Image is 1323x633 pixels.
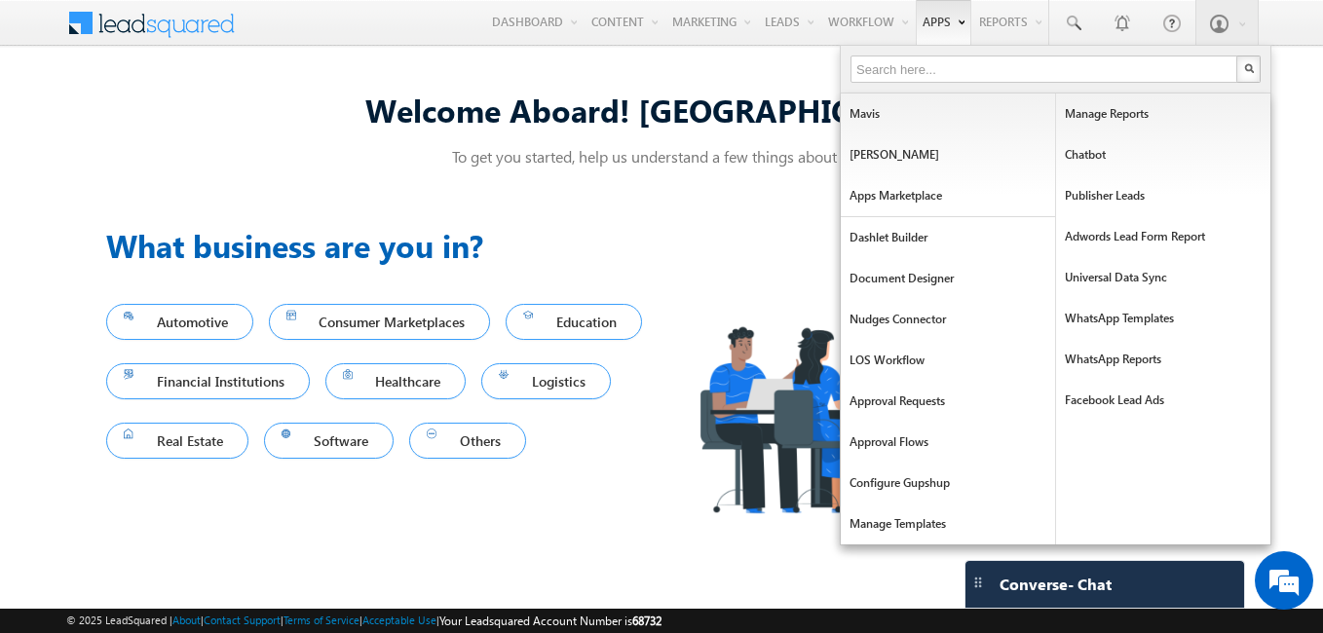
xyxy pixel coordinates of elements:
[204,614,281,626] a: Contact Support
[841,175,1055,216] a: Apps Marketplace
[1056,216,1270,257] a: Adwords Lead Form Report
[841,217,1055,258] a: Dashlet Builder
[282,428,377,454] span: Software
[841,463,1055,503] a: Configure Gupshup
[265,493,354,519] em: Start Chat
[499,368,593,394] span: Logistics
[661,222,1182,552] img: Industry.png
[320,10,366,56] div: Minimize live chat window
[841,258,1055,299] a: Document Designer
[124,428,231,454] span: Real Estate
[632,614,661,628] span: 68732
[841,134,1055,175] a: [PERSON_NAME]
[1056,298,1270,339] a: WhatsApp Templates
[1056,380,1270,421] a: Facebook Lead Ads
[970,575,986,590] img: carter-drag
[439,614,661,628] span: Your Leadsquared Account Number is
[841,340,1055,381] a: LOS Workflow
[106,89,1217,130] div: Welcome Aboard! [GEOGRAPHIC_DATA]
[1000,576,1112,593] span: Converse - Chat
[362,614,436,626] a: Acceptable Use
[1056,175,1270,216] a: Publisher Leads
[1056,257,1270,298] a: Universal Data Sync
[841,381,1055,422] a: Approval Requests
[124,309,236,335] span: Automotive
[523,309,624,335] span: Education
[841,422,1055,463] a: Approval Flows
[286,309,473,335] span: Consumer Marketplaces
[841,93,1055,134] a: Mavis
[1056,93,1270,134] a: Manage Reports
[841,299,1055,340] a: Nudges Connector
[850,56,1239,83] input: Search here...
[66,612,661,630] span: © 2025 LeadSquared | | | | |
[33,102,82,128] img: d_60004797649_company_0_60004797649
[283,614,359,626] a: Terms of Service
[427,428,509,454] span: Others
[172,614,201,626] a: About
[106,146,1217,167] p: To get you started, help us understand a few things about you!
[841,503,1055,544] a: Manage Templates
[1056,134,1270,175] a: Chatbot
[25,180,356,476] textarea: Type your message and hit 'Enter'
[124,368,292,394] span: Financial Institutions
[1056,339,1270,380] a: WhatsApp Reports
[343,368,449,394] span: Healthcare
[106,222,661,269] h3: What business are you in?
[101,102,327,128] div: Chat with us now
